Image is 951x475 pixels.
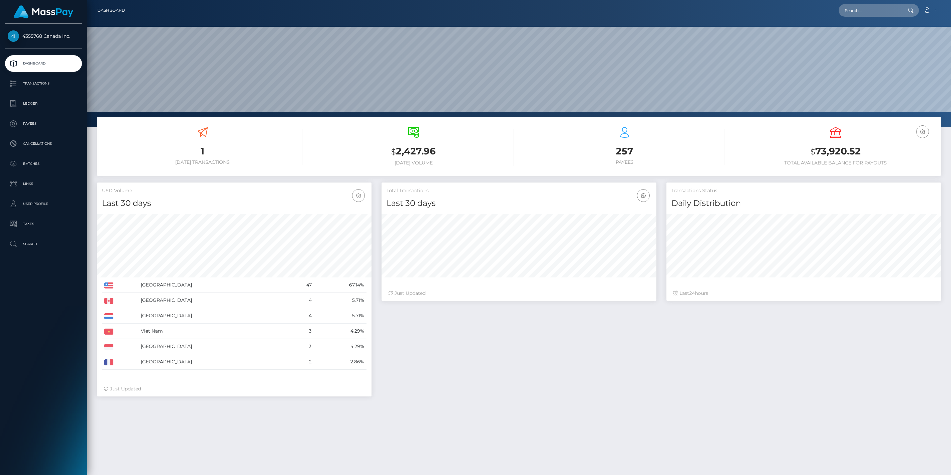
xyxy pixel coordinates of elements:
[104,344,113,350] img: ID.png
[524,159,725,165] h6: Payees
[8,239,79,249] p: Search
[8,79,79,89] p: Transactions
[8,159,79,169] p: Batches
[104,298,113,304] img: CA.png
[8,58,79,69] p: Dashboard
[287,324,314,339] td: 3
[138,277,287,293] td: [GEOGRAPHIC_DATA]
[387,188,651,194] h5: Total Transactions
[102,159,303,165] h6: [DATE] Transactions
[5,115,82,132] a: Payees
[811,147,815,156] small: $
[8,179,79,189] p: Links
[5,95,82,112] a: Ledger
[8,30,19,42] img: 4355768 Canada Inc.
[104,313,113,319] img: NL.png
[138,354,287,370] td: [GEOGRAPHIC_DATA]
[839,4,902,17] input: Search...
[8,199,79,209] p: User Profile
[138,308,287,324] td: [GEOGRAPHIC_DATA]
[314,354,366,370] td: 2.86%
[287,339,314,354] td: 3
[102,145,303,158] h3: 1
[5,55,82,72] a: Dashboard
[5,236,82,252] a: Search
[388,290,649,297] div: Just Updated
[138,339,287,354] td: [GEOGRAPHIC_DATA]
[391,147,396,156] small: $
[314,293,366,308] td: 5.71%
[314,277,366,293] td: 67.14%
[8,99,79,109] p: Ledger
[387,198,651,209] h4: Last 30 days
[8,139,79,149] p: Cancellations
[102,188,366,194] h5: USD Volume
[671,188,936,194] h5: Transactions Status
[104,385,365,392] div: Just Updated
[138,293,287,308] td: [GEOGRAPHIC_DATA]
[5,216,82,232] a: Taxes
[314,339,366,354] td: 4.29%
[5,175,82,192] a: Links
[5,135,82,152] a: Cancellations
[689,290,695,296] span: 24
[287,354,314,370] td: 2
[313,145,514,158] h3: 2,427.96
[735,160,936,166] h6: Total Available Balance for Payouts
[287,308,314,324] td: 4
[314,308,366,324] td: 5.71%
[97,3,125,17] a: Dashboard
[673,290,934,297] div: Last hours
[8,119,79,129] p: Payees
[104,329,113,335] img: VN.png
[104,282,113,288] img: US.png
[104,359,113,365] img: FR.png
[8,219,79,229] p: Taxes
[102,198,366,209] h4: Last 30 days
[287,293,314,308] td: 4
[671,198,936,209] h4: Daily Distribution
[5,196,82,212] a: User Profile
[735,145,936,158] h3: 73,920.52
[5,33,82,39] span: 4355768 Canada Inc.
[287,277,314,293] td: 47
[313,160,514,166] h6: [DATE] Volume
[138,324,287,339] td: Viet Nam
[5,75,82,92] a: Transactions
[14,5,73,18] img: MassPay Logo
[5,155,82,172] a: Batches
[314,324,366,339] td: 4.29%
[524,145,725,158] h3: 257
